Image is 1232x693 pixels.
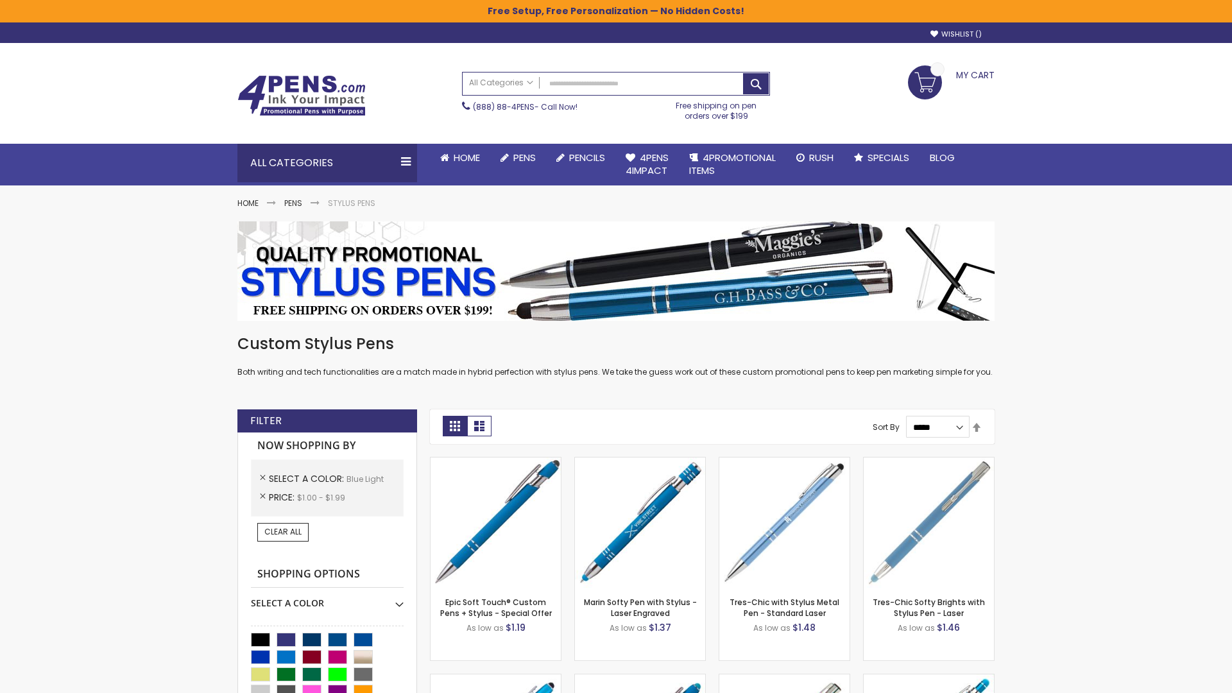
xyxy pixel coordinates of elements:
a: Ellipse Softy Brights with Stylus Pen - Laser-Blue - Light [575,674,705,685]
strong: Filter [250,414,282,428]
h1: Custom Stylus Pens [237,334,995,354]
span: As low as [466,622,504,633]
strong: Stylus Pens [328,198,375,209]
a: Marin Softy Pen with Stylus - Laser Engraved-Blue - Light [575,457,705,468]
a: Wishlist [930,30,982,39]
a: (888) 88-4PENS [473,101,535,112]
span: Select A Color [269,472,346,485]
span: Price [269,491,297,504]
div: Both writing and tech functionalities are a match made in hybrid perfection with stylus pens. We ... [237,334,995,378]
a: Specials [844,144,920,172]
span: Pens [513,151,536,164]
span: As low as [898,622,935,633]
a: All Categories [463,73,540,94]
a: Pens [284,198,302,209]
span: $1.46 [937,621,960,634]
div: Free shipping on pen orders over $199 [663,96,771,121]
div: All Categories [237,144,417,182]
a: Ellipse Stylus Pen - Standard Laser-Blue - Light [431,674,561,685]
a: Rush [786,144,844,172]
img: 4Pens Custom Pens and Promotional Products [237,75,366,116]
a: Pens [490,144,546,172]
span: Blog [930,151,955,164]
label: Sort By [873,422,900,432]
span: 4Pens 4impact [626,151,669,177]
span: $1.00 - $1.99 [297,492,345,503]
span: 4PROMOTIONAL ITEMS [689,151,776,177]
span: Specials [868,151,909,164]
span: All Categories [469,78,533,88]
span: As low as [610,622,647,633]
a: Tres-Chic Touch Pen - Standard Laser-Blue - Light [719,674,850,685]
span: As low as [753,622,791,633]
a: Home [237,198,259,209]
a: 4Pens4impact [615,144,679,185]
a: 4PROMOTIONALITEMS [679,144,786,185]
a: Tres-Chic Softy Brights with Stylus Pen - Laser [873,597,985,618]
div: Select A Color [251,588,404,610]
strong: Grid [443,416,467,436]
strong: Shopping Options [251,561,404,588]
span: $1.48 [792,621,816,634]
img: Tres-Chic with Stylus Metal Pen - Standard Laser-Blue - Light [719,458,850,588]
span: Pencils [569,151,605,164]
img: 4P-MS8B-Blue - Light [431,458,561,588]
img: Tres-Chic Softy Brights with Stylus Pen - Laser-Blue - Light [864,458,994,588]
a: Clear All [257,523,309,541]
a: Epic Soft Touch® Custom Pens + Stylus - Special Offer [440,597,552,618]
a: Blog [920,144,965,172]
strong: Now Shopping by [251,432,404,459]
a: Pencils [546,144,615,172]
a: 4P-MS8B-Blue - Light [431,457,561,468]
span: Clear All [264,526,302,537]
a: Tres-Chic with Stylus Metal Pen - Standard Laser [730,597,839,618]
span: - Call Now! [473,101,577,112]
a: Marin Softy Pen with Stylus - Laser Engraved [584,597,697,618]
img: Marin Softy Pen with Stylus - Laser Engraved-Blue - Light [575,458,705,588]
a: Tres-Chic with Stylus Metal Pen - Standard Laser-Blue - Light [719,457,850,468]
span: Home [454,151,480,164]
span: $1.37 [649,621,671,634]
span: $1.19 [506,621,526,634]
span: Rush [809,151,834,164]
span: Blue Light [346,474,384,484]
a: Tres-Chic Softy Brights with Stylus Pen - Laser-Blue - Light [864,457,994,468]
a: Phoenix Softy Brights with Stylus Pen - Laser-Blue - Light [864,674,994,685]
a: Home [430,144,490,172]
img: Stylus Pens [237,221,995,321]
